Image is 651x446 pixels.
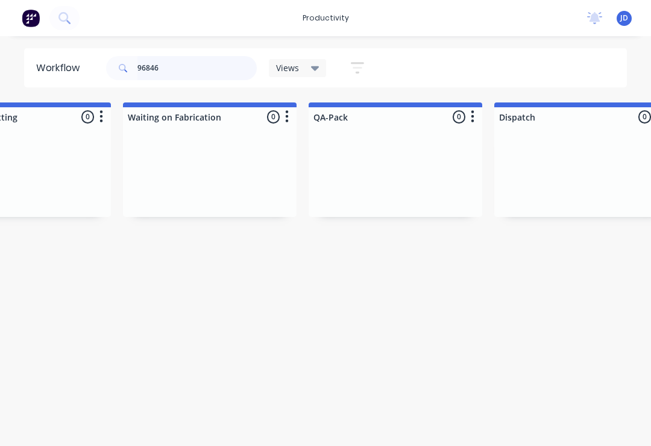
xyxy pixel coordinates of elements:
input: Search for orders... [137,56,257,80]
div: Workflow [36,61,86,75]
span: Views [276,61,299,74]
div: productivity [297,9,355,27]
img: Factory [22,9,40,27]
span: JD [620,13,628,24]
